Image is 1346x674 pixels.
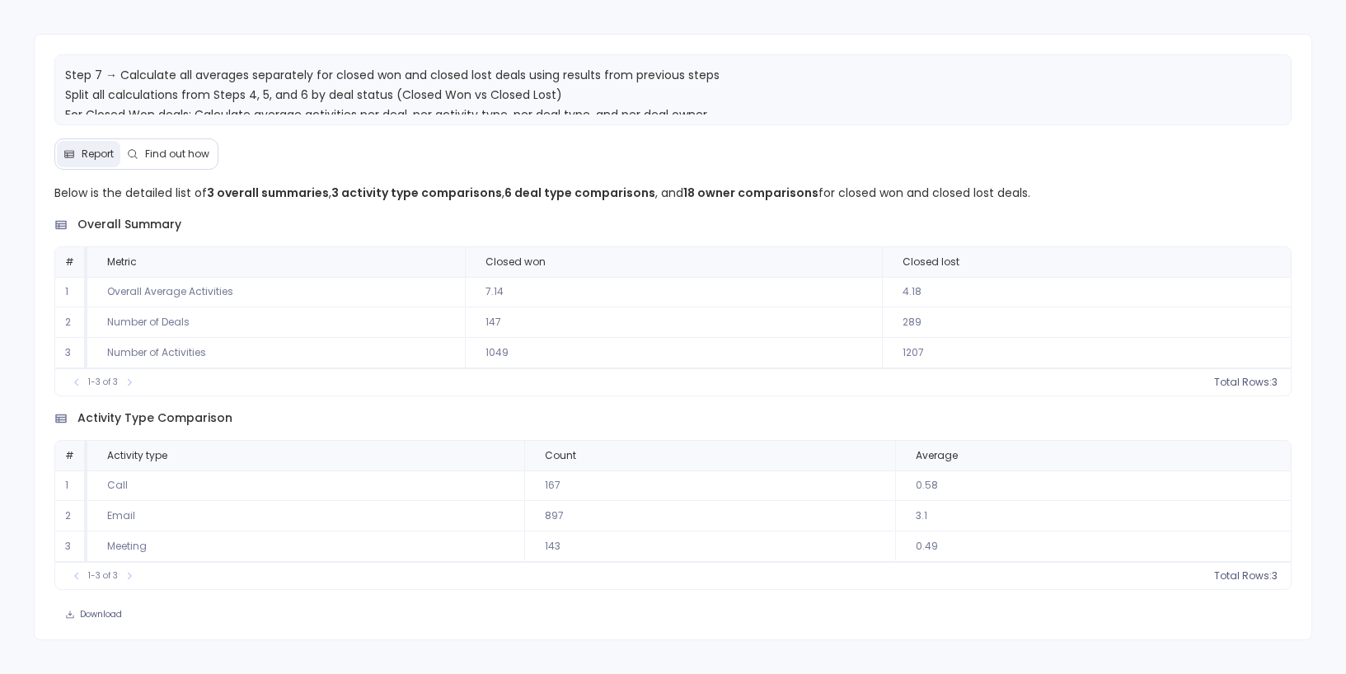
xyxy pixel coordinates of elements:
td: Number of Deals [87,307,465,338]
strong: 18 owner comparisons [683,185,818,201]
td: 143 [524,531,894,562]
span: 3 [1272,376,1278,389]
span: Download [80,609,122,620]
span: 3 [1272,569,1278,583]
td: 2 [55,501,87,531]
span: # [65,448,74,462]
span: 1-3 of 3 [88,569,118,583]
td: 3.1 [895,501,1291,531]
span: 1-3 of 3 [88,376,118,389]
td: 7.14 [465,277,882,307]
span: Total Rows: [1214,376,1272,389]
strong: 3 overall summaries [207,185,329,201]
span: Count [545,449,576,462]
td: Call [87,470,525,501]
span: Closed lost [903,255,959,269]
td: 0.58 [895,470,1291,501]
button: Report [57,141,120,167]
span: activity type comparison [77,410,232,427]
strong: 3 activity type comparisons [331,185,502,201]
td: 1 [55,277,87,307]
span: Average [916,449,958,462]
td: 3 [55,531,87,562]
td: 147 [465,307,882,338]
td: 1 [55,470,87,501]
strong: 6 deal type comparisons [504,185,655,201]
td: Number of Activities [87,338,465,368]
button: Find out how [120,141,216,167]
span: Activity type [107,449,167,462]
td: 3 [55,338,87,368]
td: Email [87,501,525,531]
td: 289 [882,307,1292,338]
span: Closed won [485,255,546,269]
td: 167 [524,470,894,501]
span: overall summary [77,216,181,233]
td: 897 [524,501,894,531]
td: Meeting [87,531,525,562]
span: Step 7 → Calculate all averages separately for closed won and closed lost deals using results fro... [65,67,720,182]
span: Report [82,147,114,161]
span: Metric [107,255,137,269]
td: 0.49 [895,531,1291,562]
td: 1207 [882,338,1292,368]
button: Download [54,603,133,626]
td: 1049 [465,338,882,368]
td: 2 [55,307,87,338]
td: Overall Average Activities [87,277,465,307]
p: Below is the detailed list of , , , and for closed won and closed lost deals. [54,183,1292,203]
td: 4.18 [882,277,1292,307]
span: # [65,255,74,269]
span: Find out how [145,147,209,161]
span: Total Rows: [1214,569,1272,583]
